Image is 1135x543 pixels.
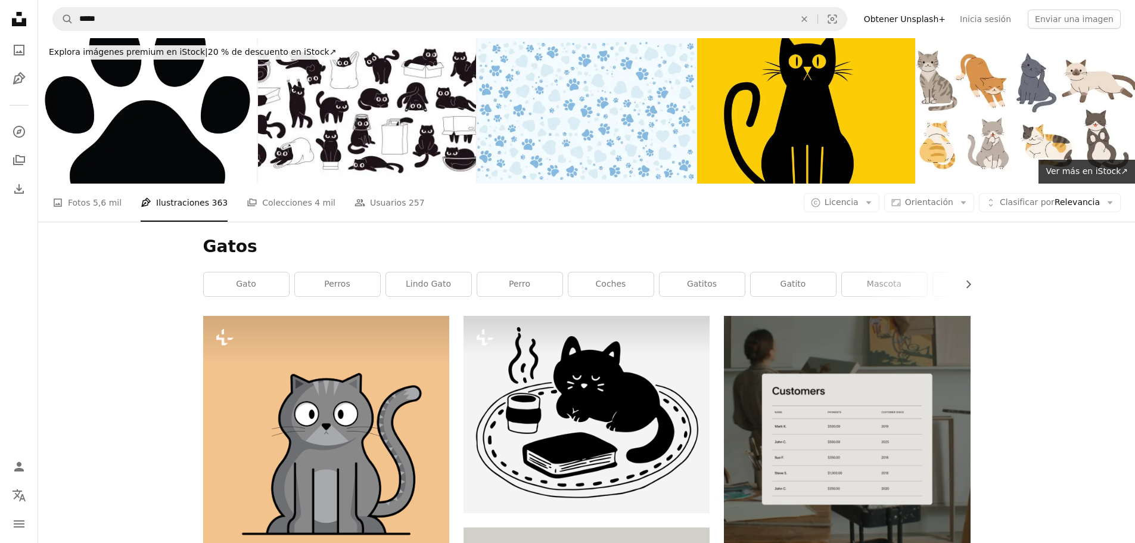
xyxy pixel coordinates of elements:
a: Un gato gris con ojos grandes sentado [203,434,449,445]
form: Encuentra imágenes en todo el sitio [52,7,847,31]
a: Colecciones 4 mil [247,184,335,222]
img: Estampado de pata azul y patrón de corazón sobre fondo claro [477,38,696,184]
button: Borrar [791,8,817,30]
button: desplazar lista a la derecha [957,272,971,296]
button: Orientación [884,193,974,212]
button: Menú [7,512,31,536]
a: perro [477,272,562,296]
button: Buscar en Unsplash [53,8,73,30]
span: Explora imágenes premium en iStock | [49,47,208,57]
span: Licencia [825,197,859,207]
a: Historial de descargas [7,177,31,201]
a: Ver más en iStock↗ [1038,160,1135,184]
a: Iniciar sesión / Registrarse [7,455,31,479]
button: Licencia [804,193,879,212]
span: 5,6 mil [93,196,122,209]
span: Ver más en iStock ↗ [1046,166,1128,176]
span: 257 [409,196,425,209]
a: mascota [842,272,927,296]
img: Los gatos negros juegan con cajas de cartón, plástico y bolsas de compras. El gato se está portan... [258,38,477,184]
a: Un gato negro sentado encima de una mesa junto a un libro [464,409,710,420]
a: Fotos [7,38,31,62]
a: Explorar [7,120,31,144]
span: 20 % de descuento en iStock ↗ [49,47,336,57]
a: perros [295,272,380,296]
a: Fotos 5,6 mil [52,184,122,222]
span: Orientación [905,197,953,207]
span: Clasificar por [1000,197,1055,207]
button: Clasificar porRelevancia [979,193,1121,212]
a: Colecciones [7,148,31,172]
button: Búsqueda visual [818,8,847,30]
a: Explora imágenes premium en iStock|20 % de descuento en iStock↗ [38,38,347,67]
a: Ilustraciones [7,67,31,91]
img: Una colección de ilustraciones de gatos en varias poses. [916,38,1135,184]
button: Idioma [7,483,31,507]
a: Obtener Unsplash+ [857,10,953,29]
h1: Gatos [203,236,971,257]
a: gato [204,272,289,296]
a: Inicia sesión [953,10,1018,29]
a: coches [568,272,654,296]
img: Un gato negro sentado encima de una mesa junto a un libro [464,316,710,513]
span: 4 mil [315,196,335,209]
a: Gatitos [660,272,745,296]
a: Usuarios 257 [355,184,425,222]
img: Cat Paw Print Icon [38,38,257,184]
a: gatito [751,272,836,296]
button: Enviar una imagen [1028,10,1121,29]
a: lindo gato [386,272,471,296]
span: Relevancia [1000,197,1100,209]
a: animal [933,272,1018,296]
img: Black Cat Illustration [697,38,916,184]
